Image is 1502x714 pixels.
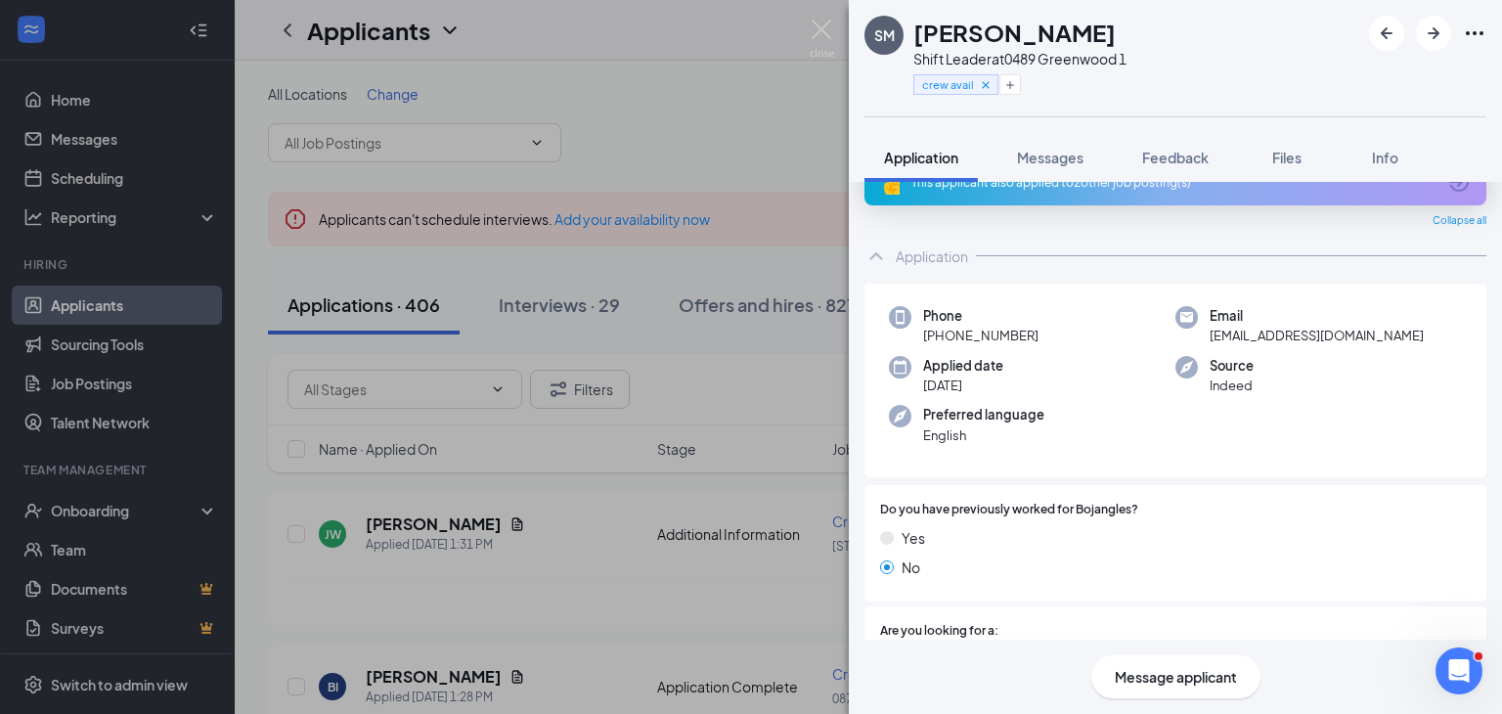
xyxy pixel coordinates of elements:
span: Preferred language [923,405,1044,424]
span: [DATE] [923,376,1003,395]
span: Indeed [1210,376,1254,395]
span: [PHONE_NUMBER] [923,326,1038,345]
span: No [902,557,920,578]
button: ArrowLeftNew [1369,16,1404,51]
span: English [923,425,1044,445]
svg: Ellipses [1463,22,1486,45]
h1: [PERSON_NAME] [913,16,1116,49]
iframe: Intercom live chat [1436,647,1482,694]
span: Email [1210,306,1424,326]
span: Phone [923,306,1038,326]
span: crew avail [922,76,974,93]
span: Are you looking for a: [880,622,998,641]
svg: Plus [1004,79,1016,91]
div: This applicant also applied to 2 other job posting(s) [911,174,1436,191]
svg: ArrowRight [1422,22,1445,45]
button: ArrowRight [1416,16,1451,51]
button: Plus [999,74,1021,95]
span: Source [1210,356,1254,376]
span: Messages [1017,149,1083,166]
span: Info [1372,149,1398,166]
div: SM [874,25,895,45]
svg: Cross [979,78,993,92]
div: Shift Leader at 0489 Greenwood 1 [913,49,1126,68]
span: Do you have previously worked for Bojangles? [880,501,1138,519]
span: Applied date [923,356,1003,376]
svg: ArrowLeftNew [1375,22,1398,45]
span: Files [1272,149,1302,166]
div: Application [896,246,968,266]
span: Message applicant [1115,666,1237,688]
span: Collapse all [1433,213,1486,229]
span: Application [884,149,958,166]
span: Feedback [1142,149,1209,166]
span: [EMAIL_ADDRESS][DOMAIN_NAME] [1210,326,1424,345]
svg: ChevronUp [864,245,888,268]
span: Yes [902,527,925,549]
svg: ArrowCircle [1447,170,1471,194]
